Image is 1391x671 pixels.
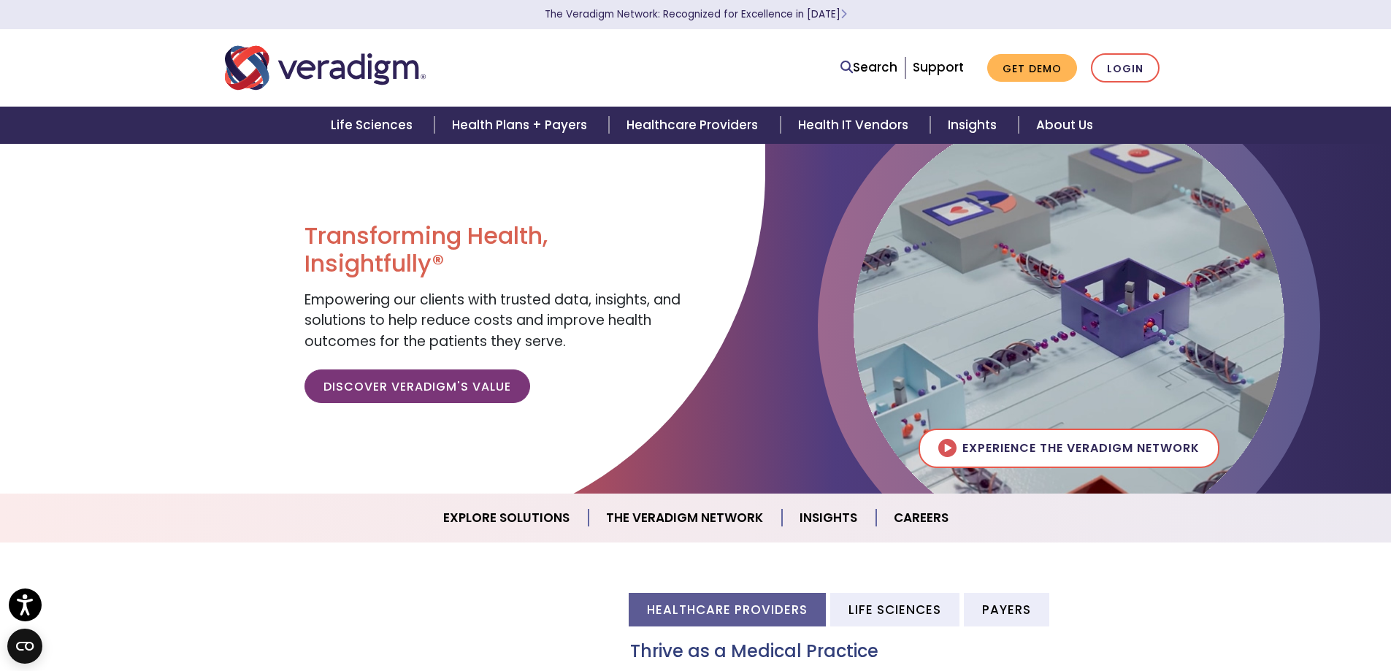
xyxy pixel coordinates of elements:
[589,499,782,537] a: The Veradigm Network
[782,499,876,537] a: Insights
[1111,566,1373,653] iframe: Drift Chat Widget
[426,499,589,537] a: Explore Solutions
[313,107,434,144] a: Life Sciences
[964,593,1049,626] li: Payers
[876,499,966,537] a: Careers
[609,107,780,144] a: Healthcare Providers
[545,7,847,21] a: The Veradigm Network: Recognized for Excellence in [DATE]Learn More
[630,641,1167,662] h3: Thrive as a Medical Practice
[987,54,1077,83] a: Get Demo
[304,369,530,403] a: Discover Veradigm's Value
[930,107,1019,144] a: Insights
[781,107,930,144] a: Health IT Vendors
[913,58,964,76] a: Support
[225,44,426,92] img: Veradigm logo
[304,290,681,351] span: Empowering our clients with trusted data, insights, and solutions to help reduce costs and improv...
[1091,53,1160,83] a: Login
[434,107,609,144] a: Health Plans + Payers
[1019,107,1111,144] a: About Us
[830,593,959,626] li: Life Sciences
[840,7,847,21] span: Learn More
[629,593,826,626] li: Healthcare Providers
[7,629,42,664] button: Open CMP widget
[840,58,897,77] a: Search
[304,222,684,278] h1: Transforming Health, Insightfully®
